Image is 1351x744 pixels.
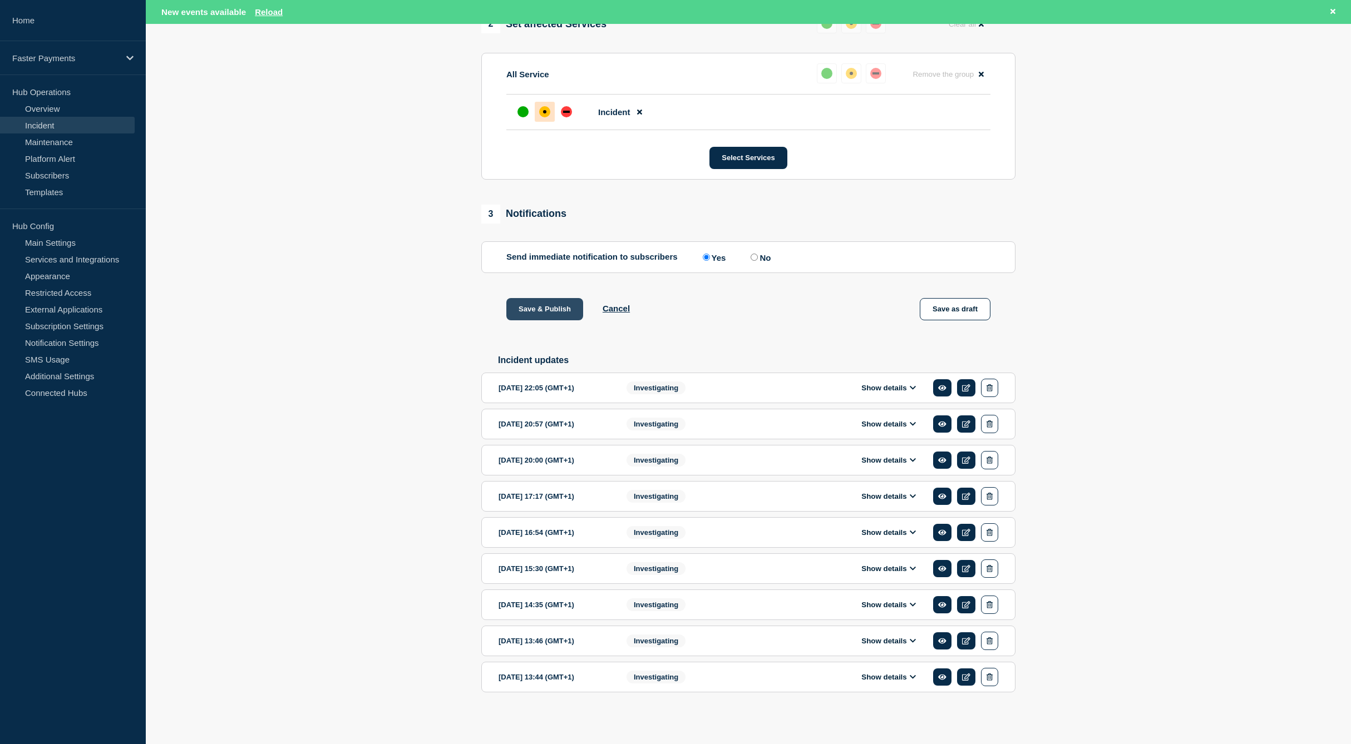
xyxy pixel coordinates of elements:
[751,254,758,261] input: No
[627,454,686,467] span: Investigating
[858,455,919,465] button: Show details
[920,298,990,320] button: Save as draft
[517,106,529,117] div: up
[255,7,283,17] button: Reload
[906,63,990,85] button: Remove the group
[817,63,837,83] button: up
[498,355,1015,365] h2: Incident updates
[748,252,771,262] label: No
[858,383,919,393] button: Show details
[506,298,583,320] button: Save & Publish
[858,492,919,501] button: Show details
[913,70,974,78] span: Remove the group
[627,490,686,503] span: Investigating
[499,451,610,469] div: [DATE] 20:00 (GMT+1)
[481,205,500,224] span: 3
[539,106,550,117] div: affected
[870,68,881,79] div: down
[627,418,686,430] span: Investigating
[499,523,610,542] div: [DATE] 16:54 (GMT+1)
[598,107,630,117] span: Incident
[627,562,686,575] span: Investigating
[858,672,919,682] button: Show details
[499,379,610,397] div: [DATE] 22:05 (GMT+1)
[499,632,610,650] div: [DATE] 13:46 (GMT+1)
[709,147,787,169] button: Select Services
[627,598,686,611] span: Investigating
[866,63,886,83] button: down
[481,14,500,33] span: 2
[942,13,990,35] button: Clear all
[858,636,919,646] button: Show details
[561,106,572,117] div: down
[481,14,607,33] div: Set affected Services
[499,559,610,578] div: [DATE] 15:30 (GMT+1)
[841,63,861,83] button: affected
[506,70,549,79] p: All Service
[603,304,630,313] button: Cancel
[499,415,610,433] div: [DATE] 20:57 (GMT+1)
[858,564,919,573] button: Show details
[700,252,726,262] label: Yes
[627,381,686,394] span: Investigating
[627,671,686,683] span: Investigating
[506,252,990,262] div: Send immediate notification to subscribers
[846,68,857,79] div: affected
[627,634,686,647] span: Investigating
[821,68,832,79] div: up
[627,526,686,539] span: Investigating
[12,53,119,63] p: Faster Payments
[703,254,710,261] input: Yes
[499,596,610,614] div: [DATE] 14:35 (GMT+1)
[506,252,678,262] p: Send immediate notification to subscribers
[858,419,919,429] button: Show details
[481,205,566,224] div: Notifications
[858,528,919,537] button: Show details
[499,668,610,686] div: [DATE] 13:44 (GMT+1)
[499,487,610,505] div: [DATE] 17:17 (GMT+1)
[161,7,246,17] span: New events available
[858,600,919,609] button: Show details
